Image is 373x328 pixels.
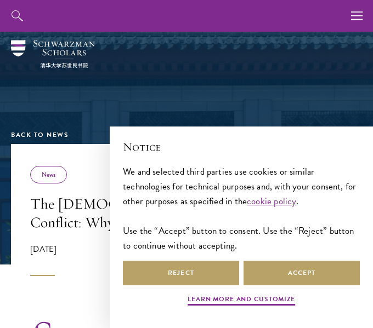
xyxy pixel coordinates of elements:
[11,130,69,140] a: Back to News
[123,140,360,155] h2: Notice
[247,194,296,208] a: cookie policy
[123,164,360,253] div: We and selected third parties use cookies or similar technologies for technical purposes and, wit...
[244,261,360,285] button: Accept
[30,194,343,232] h1: The [DEMOGRAPHIC_DATA]-Feminism Conflict: Why a New Understanding is Necessary
[188,294,295,307] button: Learn more and customize
[30,243,343,276] div: [DATE]
[42,170,55,180] a: News
[123,261,239,285] button: Reject
[11,40,95,68] img: Schwarzman Scholars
